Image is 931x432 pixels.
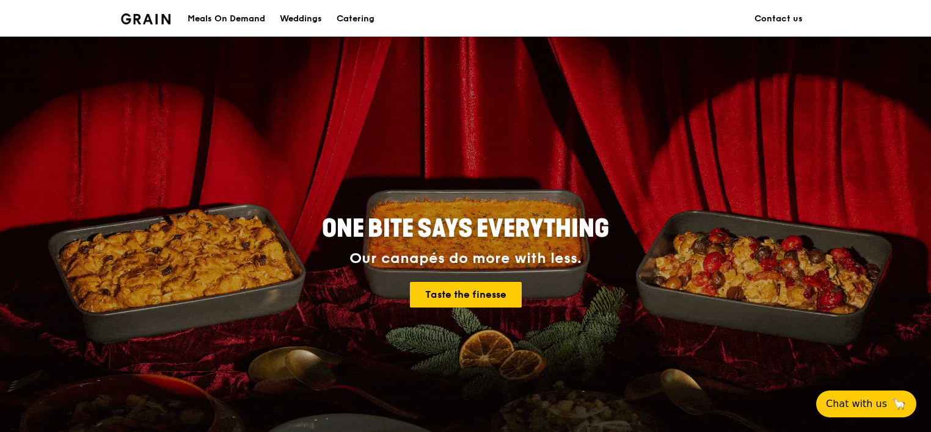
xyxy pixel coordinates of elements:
[410,282,522,308] a: Taste the finesse
[280,1,322,37] div: Weddings
[747,1,810,37] a: Contact us
[121,13,170,24] img: Grain
[246,250,685,267] div: Our canapés do more with less.
[816,391,916,417] button: Chat with us🦙
[272,1,329,37] a: Weddings
[322,214,609,243] span: ONE BITE SAYS EVERYTHING
[826,397,887,411] span: Chat with us
[329,1,382,37] a: Catering
[337,1,374,37] div: Catering
[892,397,907,411] span: 🦙
[188,1,265,37] div: Meals On Demand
